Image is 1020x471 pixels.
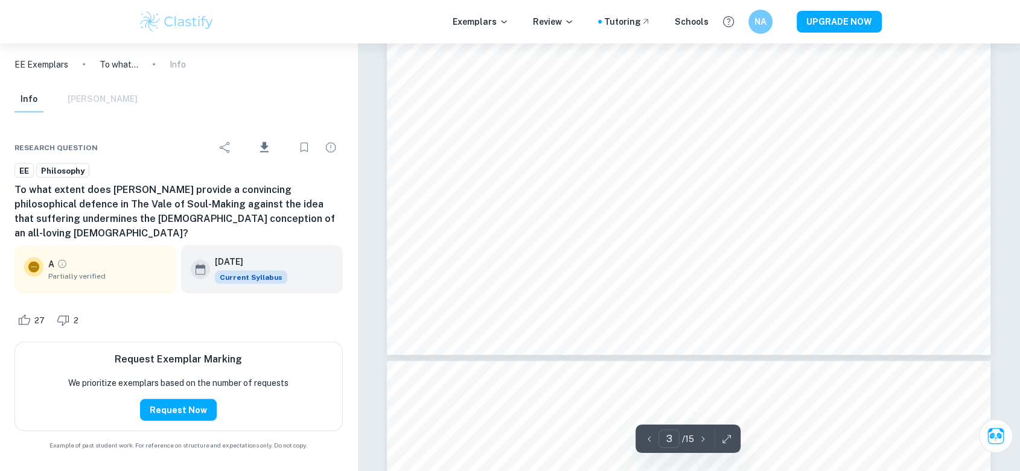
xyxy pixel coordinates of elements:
[68,376,288,390] p: We prioritize exemplars based on the number of requests
[604,15,651,28] a: Tutoring
[15,165,33,177] span: EE
[37,165,89,177] span: Philosophy
[292,136,316,160] div: Bookmark
[28,315,51,327] span: 27
[533,15,574,28] p: Review
[453,15,509,28] p: Exemplars
[115,352,242,367] h6: Request Exemplar Marking
[14,183,343,241] h6: To what extent does [PERSON_NAME] provide a convincing philosophical defence in The Vale of Soul-...
[754,15,768,28] h6: NA
[54,311,85,330] div: Dislike
[215,255,278,268] h6: [DATE]
[215,271,287,284] span: Current Syllabus
[140,399,217,421] button: Request Now
[48,271,167,282] span: Partially verified
[138,10,215,34] img: Clastify logo
[14,58,68,71] a: EE Exemplars
[240,132,290,163] div: Download
[682,432,694,446] p: / 15
[14,163,34,179] a: EE
[319,136,343,160] div: Report issue
[14,311,51,330] div: Like
[100,58,138,71] p: To what extent does [PERSON_NAME] provide a convincing philosophical defence in The Vale of Soul-...
[57,259,68,270] a: Grade partially verified
[979,419,1013,453] button: Ask Clai
[67,315,85,327] span: 2
[675,15,709,28] a: Schools
[170,58,186,71] p: Info
[718,11,739,32] button: Help and Feedback
[215,271,287,284] div: This exemplar is based on the current syllabus. Feel free to refer to it for inspiration/ideas wh...
[36,163,89,179] a: Philosophy
[48,258,54,271] p: A
[14,441,343,450] span: Example of past student work. For reference on structure and expectations only. Do not copy.
[797,11,882,33] button: UPGRADE NOW
[213,136,237,160] div: Share
[14,86,43,113] button: Info
[748,10,773,34] button: NA
[14,142,98,153] span: Research question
